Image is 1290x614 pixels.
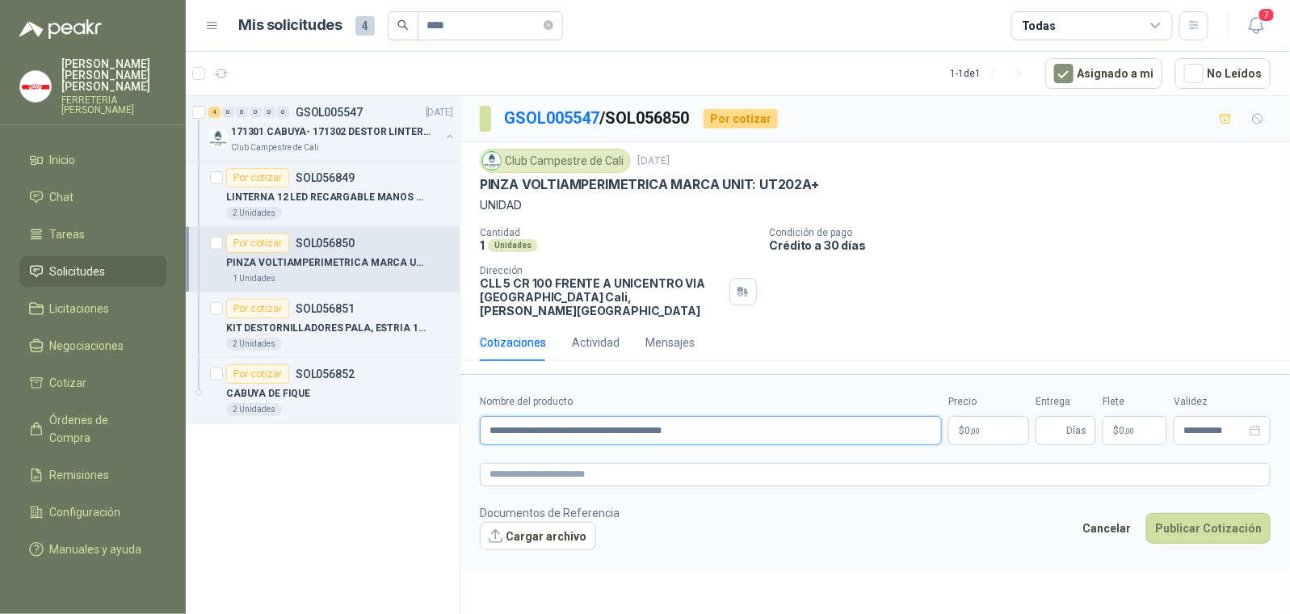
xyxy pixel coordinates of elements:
a: Negociaciones [19,330,166,361]
a: Licitaciones [19,293,166,324]
span: close-circle [544,20,553,30]
p: KIT DESTORNILLADORES PALA, ESTRIA 10 PZS STANLEY 66676 - 840 [226,321,427,336]
a: 4 0 0 0 0 0 GSOL005547[DATE] Company Logo171301 CABUYA- 171302 DESTOR LINTER- 171305 PINZAClub Ca... [208,103,456,154]
div: 0 [250,107,262,118]
div: 2 Unidades [226,403,282,416]
h1: Mis solicitudes [239,14,342,37]
span: close-circle [544,18,553,33]
a: Órdenes de Compra [19,405,166,453]
a: Manuales y ayuda [19,534,166,565]
button: Cancelar [1074,513,1140,544]
div: Cotizaciones [480,334,546,351]
span: Órdenes de Compra [50,411,151,447]
span: $ [1113,426,1119,435]
p: LINTERNA 12 LED RECARGABLE MANOS LIBRES [226,190,427,205]
a: Cotizar [19,368,166,398]
button: Publicar Cotización [1146,513,1271,544]
button: No Leídos [1175,58,1271,89]
p: FERRETERIA [PERSON_NAME] [61,95,166,115]
p: CABUYA DE FIQUE [226,386,310,402]
a: Por cotizarSOL056849LINTERNA 12 LED RECARGABLE MANOS LIBRES2 Unidades [186,162,460,227]
span: ,00 [970,427,980,435]
div: 0 [263,107,275,118]
p: SOL056851 [296,303,355,314]
p: PINZA VOLTIAMPERIMETRICA MARCA UNIT: UT202A+ [480,176,819,193]
span: Solicitudes [50,263,106,280]
div: 1 - 1 de 1 [950,61,1032,86]
a: Inicio [19,145,166,175]
p: $0,00 [948,416,1029,445]
p: 171301 CABUYA- 171302 DESTOR LINTER- 171305 PINZA [231,124,432,140]
div: Actividad [572,334,620,351]
span: 4 [355,16,375,36]
span: Configuración [50,503,121,521]
div: Por cotizar [704,109,778,128]
div: Mensajes [645,334,695,351]
span: 0 [964,426,980,435]
a: Solicitudes [19,256,166,287]
p: Documentos de Referencia [480,504,620,522]
span: Cotizar [50,374,87,392]
p: SOL056852 [296,368,355,380]
span: search [397,19,409,31]
p: Dirección [480,265,723,276]
button: 7 [1242,11,1271,40]
a: Tareas [19,219,166,250]
button: Asignado a mi [1045,58,1162,89]
span: Inicio [50,151,76,169]
button: Cargar archivo [480,522,596,551]
span: Chat [50,188,74,206]
p: SOL056850 [296,238,355,249]
p: Cantidad [480,227,757,238]
div: 1 Unidades [226,272,282,285]
p: CLL 5 CR 100 FRENTE A UNICENTRO VIA [GEOGRAPHIC_DATA] Cali , [PERSON_NAME][GEOGRAPHIC_DATA] [480,276,723,318]
a: Por cotizarSOL056850PINZA VOLTIAMPERIMETRICA MARCA UNIT: UT202A+1 Unidades [186,227,460,292]
p: [PERSON_NAME] [PERSON_NAME] [PERSON_NAME] [61,58,166,92]
span: Licitaciones [50,300,110,318]
label: Precio [948,394,1029,410]
p: SOL056849 [296,172,355,183]
p: GSOL005547 [296,107,363,118]
a: Remisiones [19,460,166,490]
a: Por cotizarSOL056852CABUYA DE FIQUE2 Unidades [186,358,460,423]
p: $ 0,00 [1103,416,1167,445]
p: [DATE] [637,153,670,169]
p: UNIDAD [480,196,1271,214]
a: Configuración [19,497,166,528]
img: Logo peakr [19,19,102,39]
div: Por cotizar [226,168,289,187]
a: Chat [19,182,166,212]
span: Manuales y ayuda [50,540,142,558]
span: Días [1066,417,1086,444]
span: 0 [1119,426,1134,435]
label: Nombre del producto [480,394,942,410]
div: Unidades [488,239,538,252]
span: Negociaciones [50,337,124,355]
div: Por cotizar [226,364,289,384]
p: Condición de pago [770,227,1284,238]
p: [DATE] [426,105,453,120]
div: 4 [208,107,221,118]
p: Crédito a 30 días [770,238,1284,252]
div: 0 [236,107,248,118]
img: Company Logo [20,71,51,102]
p: PINZA VOLTIAMPERIMETRICA MARCA UNIT: UT202A+ [226,255,427,271]
span: ,00 [1124,427,1134,435]
label: Flete [1103,394,1167,410]
p: Club Campestre de Cali [231,141,319,154]
span: Remisiones [50,466,110,484]
div: 2 Unidades [226,338,282,351]
img: Company Logo [483,152,501,170]
label: Validez [1174,394,1271,410]
div: Todas [1022,17,1056,35]
p: 1 [480,238,485,252]
div: 2 Unidades [226,207,282,220]
div: Por cotizar [226,233,289,253]
img: Company Logo [208,128,228,148]
p: / SOL056850 [504,106,691,131]
div: 0 [277,107,289,118]
div: Club Campestre de Cali [480,149,631,173]
a: Por cotizarSOL056851KIT DESTORNILLADORES PALA, ESTRIA 10 PZS STANLEY 66676 - 8402 Unidades [186,292,460,358]
label: Entrega [1036,394,1096,410]
span: Tareas [50,225,86,243]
